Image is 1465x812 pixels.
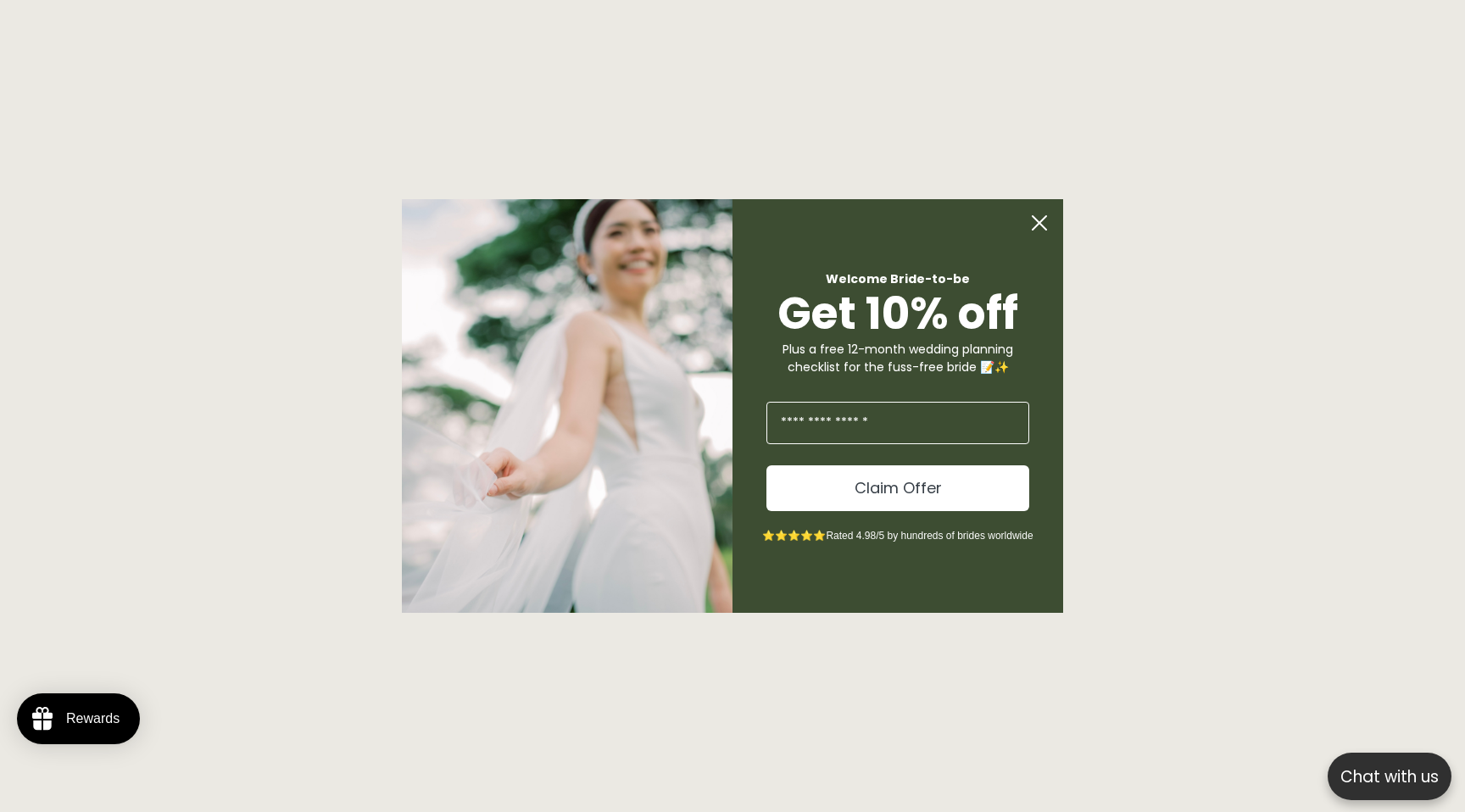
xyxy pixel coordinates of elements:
[66,711,120,726] div: Rewards
[783,341,1013,375] span: Plus a free 12-month wedding planning checklist for the fuss-free bride 📝✨
[1328,765,1451,789] p: Chat with us
[826,530,1033,542] span: Rated 4.98/5 by hundreds of brides worldwide
[402,199,732,613] img: Bone and Grey
[826,270,970,287] span: Welcome Bride-to-be
[762,530,826,542] span: ⭐⭐⭐⭐⭐
[766,402,1029,444] input: Enter Your Email
[777,282,1018,344] span: Get 10% off
[1328,753,1451,800] button: Open chatbox
[766,465,1029,511] button: Claim Offer
[1022,206,1056,240] button: Close dialog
